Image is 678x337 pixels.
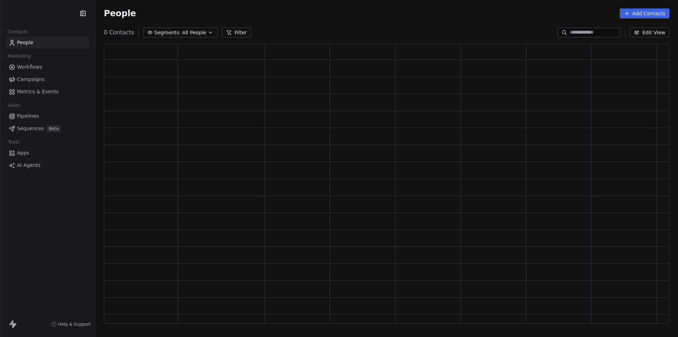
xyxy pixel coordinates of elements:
[5,51,34,62] span: Marketing
[6,86,89,98] a: Metrics & Events
[17,76,44,83] span: Campaigns
[51,321,91,327] a: Help & Support
[6,123,89,134] a: SequencesBeta
[5,137,22,147] span: Tools
[17,63,42,71] span: Workflows
[6,159,89,171] a: AI Agents
[182,29,206,36] span: All People
[6,147,89,159] a: Apps
[58,321,91,327] span: Help & Support
[154,29,181,36] span: Segments:
[17,162,41,169] span: AI Agents
[17,149,29,157] span: Apps
[6,37,89,48] a: People
[17,112,39,120] span: Pipelines
[5,100,23,111] span: Sales
[47,125,61,132] span: Beta
[620,8,670,18] button: Add Contacts
[104,28,134,37] span: 0 Contacts
[5,27,31,37] span: Contacts
[6,74,89,85] a: Campaigns
[6,110,89,122] a: Pipelines
[630,28,670,37] button: Edit View
[17,125,44,132] span: Sequences
[17,39,34,46] span: People
[17,88,59,95] span: Metrics & Events
[222,28,251,37] button: Filter
[6,61,89,73] a: Workflows
[104,8,136,19] span: People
